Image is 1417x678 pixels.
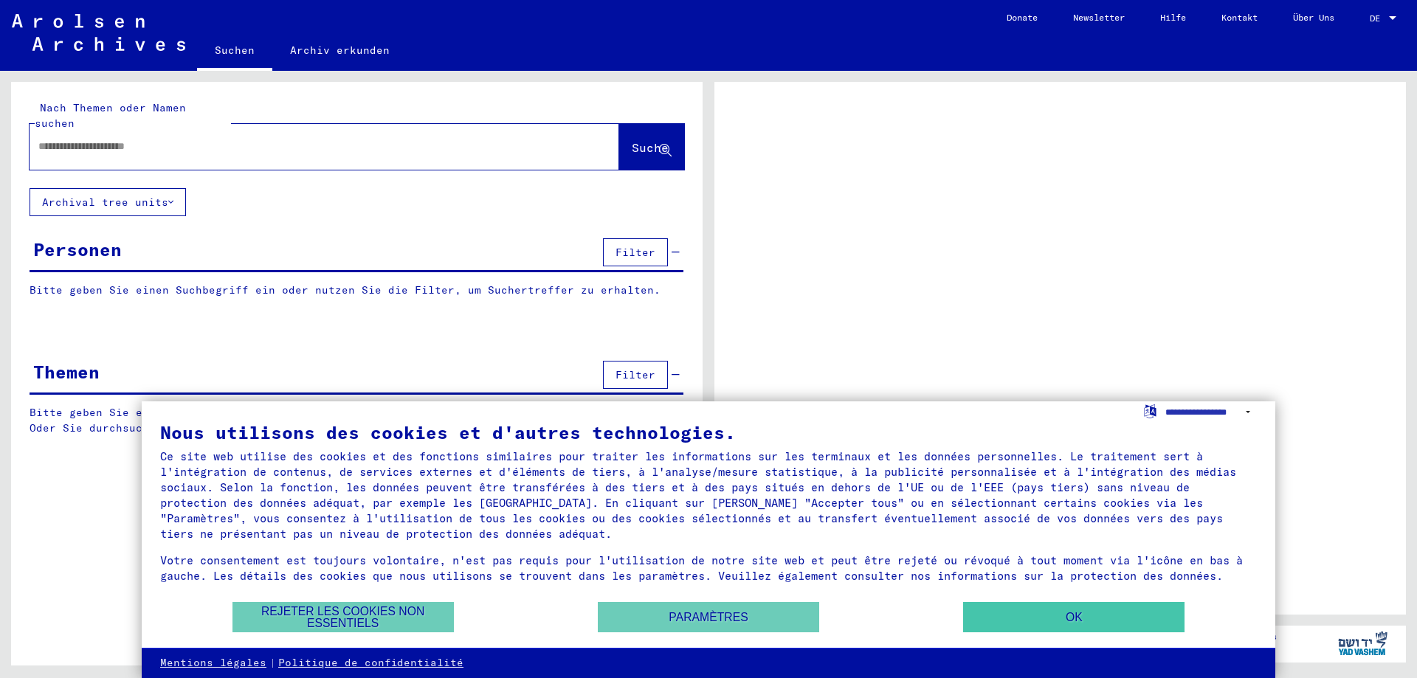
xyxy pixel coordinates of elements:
[160,449,1257,542] div: Ce site web utilise des cookies et des fonctions similaires pour traiter les informations sur les...
[616,368,655,381] span: Filter
[160,656,266,671] a: Mentions légales
[598,602,819,632] button: Paramètres
[197,32,272,71] a: Suchen
[12,14,185,51] img: Arolsen_neg.svg
[33,359,100,385] div: Themen
[1335,625,1390,662] img: yv_logo.png
[603,361,668,389] button: Filter
[963,602,1185,632] button: OK
[160,423,1257,441] div: Nous utilisons des cookies et d'autres technologies.
[1370,13,1386,24] span: DE
[232,602,454,632] button: Rejeter les cookies non essentiels
[160,553,1257,584] div: Votre consentement est toujours volontaire, n'est pas requis pour l'utilisation de notre site web...
[30,405,684,436] p: Bitte geben Sie einen Suchbegriff ein oder nutzen Sie die Filter, um Suchertreffer zu erhalten. O...
[632,140,669,155] span: Suche
[30,283,683,298] p: Bitte geben Sie einen Suchbegriff ein oder nutzen Sie die Filter, um Suchertreffer zu erhalten.
[616,246,655,259] span: Filter
[603,238,668,266] button: Filter
[1165,401,1257,423] select: Choisir la langue
[35,101,186,130] mat-label: Nach Themen oder Namen suchen
[30,188,186,216] button: Archival tree units
[272,32,407,68] a: Archiv erkunden
[1142,404,1158,418] label: Choisir la langue
[278,656,463,671] a: Politique de confidentialité
[619,124,684,170] button: Suche
[33,236,122,263] div: Personen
